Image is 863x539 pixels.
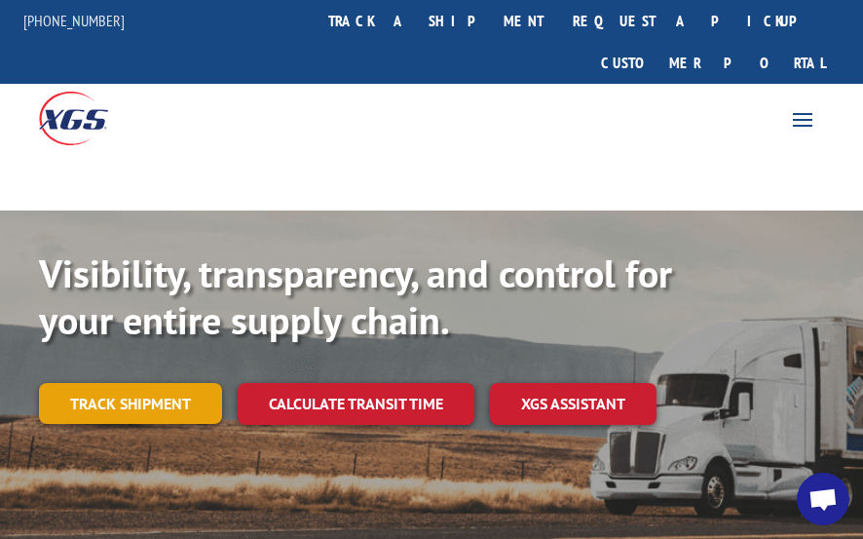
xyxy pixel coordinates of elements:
a: Track shipment [39,383,222,424]
b: Visibility, transparency, and control for your entire supply chain. [39,248,672,345]
a: Calculate transit time [238,383,474,425]
div: Open chat [797,473,849,525]
a: XGS ASSISTANT [490,383,657,425]
a: Customer Portal [586,42,840,84]
a: [PHONE_NUMBER] [23,11,125,30]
